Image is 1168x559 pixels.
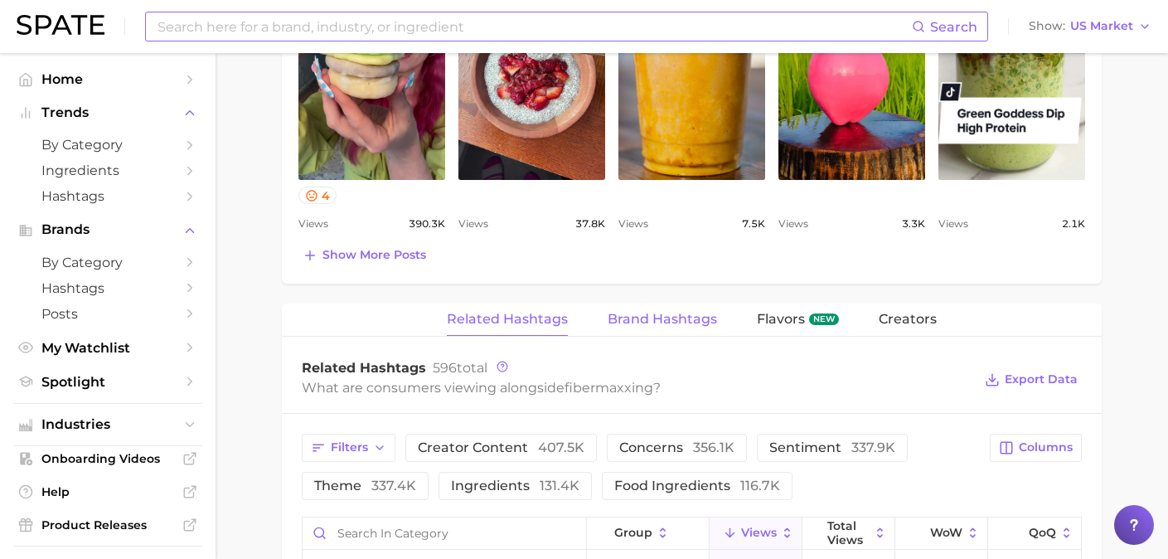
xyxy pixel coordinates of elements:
[13,250,202,275] a: by Category
[13,183,202,209] a: Hashtags
[13,412,202,437] button: Industries
[1029,22,1065,31] span: Show
[614,526,652,539] span: group
[988,518,1081,550] button: QoQ
[41,417,174,432] span: Industries
[41,222,174,237] span: Brands
[331,440,368,454] span: Filters
[741,526,777,539] span: Views
[322,248,426,262] span: Show more posts
[409,214,445,234] span: 390.3k
[314,479,416,493] span: theme
[895,518,988,550] button: WoW
[802,518,895,550] button: Total Views
[902,214,925,234] span: 3.3k
[303,518,586,549] input: Search in category
[827,519,870,546] span: Total Views
[13,301,202,327] a: Posts
[41,306,174,322] span: Posts
[742,214,765,234] span: 7.5k
[41,188,174,204] span: Hashtags
[13,446,202,471] a: Onboarding Videos
[1005,372,1078,386] span: Export Data
[1019,440,1073,454] span: Columns
[298,244,430,267] button: Show more posts
[41,484,174,499] span: Help
[13,275,202,301] a: Hashtags
[302,377,972,399] div: What are consumers viewing alongside ?
[540,478,579,493] span: 131.4k
[17,15,104,35] img: SPATE
[41,518,174,532] span: Product Releases
[13,100,202,125] button: Trends
[587,518,710,550] button: group
[757,312,805,327] span: Flavors
[41,374,174,390] span: Spotlight
[930,19,977,35] span: Search
[41,280,174,296] span: Hashtags
[433,360,457,376] span: 596
[41,105,174,120] span: Trends
[565,380,653,396] span: fibermaxxing
[156,12,912,41] input: Search here for a brand, industry, or ingredient
[41,451,174,466] span: Onboarding Videos
[938,214,968,234] span: Views
[851,440,895,455] span: 337.9k
[13,66,202,92] a: Home
[614,479,780,493] span: food ingredients
[740,478,780,493] span: 116.7k
[447,312,568,327] span: Related Hashtags
[458,214,488,234] span: Views
[13,132,202,158] a: by Category
[41,340,174,356] span: My Watchlist
[1029,526,1056,539] span: QoQ
[693,440,734,455] span: 356.1k
[41,137,174,153] span: by Category
[433,360,487,376] span: total
[618,214,648,234] span: Views
[619,441,734,454] span: concerns
[879,312,937,327] span: Creators
[1062,214,1085,234] span: 2.1k
[13,335,202,361] a: My Watchlist
[930,526,962,539] span: WoW
[418,441,584,454] span: creator content
[371,478,416,493] span: 337.4k
[769,441,895,454] span: sentiment
[302,360,426,376] span: Related Hashtags
[41,163,174,178] span: Ingredients
[13,513,202,537] a: Product Releases
[302,434,395,462] button: Filters
[710,518,802,550] button: Views
[41,71,174,87] span: Home
[981,368,1082,391] button: Export Data
[298,187,337,204] button: 4
[990,434,1082,462] button: Columns
[451,479,579,493] span: ingredients
[13,217,202,242] button: Brands
[809,314,839,325] span: new
[298,214,328,234] span: Views
[13,479,202,504] a: Help
[13,158,202,183] a: Ingredients
[538,440,584,455] span: 407.5k
[41,255,174,270] span: by Category
[575,214,605,234] span: 37.8k
[13,369,202,395] a: Spotlight
[608,312,717,327] span: Brand Hashtags
[778,214,808,234] span: Views
[1070,22,1133,31] span: US Market
[1025,16,1156,37] button: ShowUS Market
